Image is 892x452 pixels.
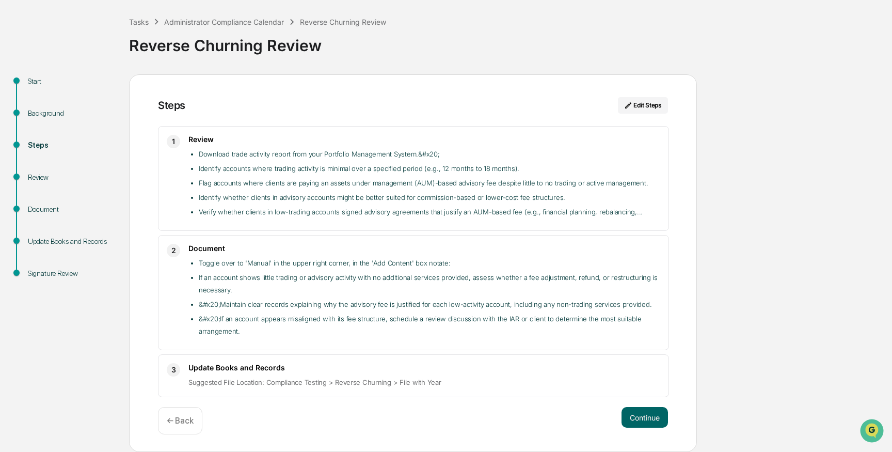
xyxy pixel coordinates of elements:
span: Data Lookup [21,150,65,160]
h3: Update Books and Records [188,363,660,372]
a: 🖐️Preclearance [6,126,71,145]
h3: Document [188,244,660,253]
div: 🗄️ [75,131,83,139]
div: Update Books and Records [28,236,113,247]
a: Powered byPylon [73,175,125,183]
div: Review [28,172,113,183]
div: We're available if you need us! [35,89,131,98]
li: Identify accounts where trading activity is minimal over a specified period (e.g., 12 months to 1... [199,162,660,175]
a: 🔎Data Lookup [6,146,69,164]
h3: Review [188,135,660,144]
button: Continue [622,407,668,428]
iframe: Open customer support [859,418,887,446]
p: How can we help? [10,22,188,38]
div: Document [28,204,113,215]
img: 1746055101610-c473b297-6a78-478c-a979-82029cc54cd1 [10,79,29,98]
li: Download trade activity report from your Portfolio Management System.&#x20; [199,148,660,160]
div: Steps [158,99,185,112]
p: ← Back [167,416,194,426]
li: Toggle over to 'Manual' in the upper right corner, in the 'Add Content' box notate: [199,257,660,269]
span: Preclearance [21,130,67,141]
button: Start new chat [176,82,188,95]
li: If an account shows little trading or advisory activity with no additional services provided, ass... [199,271,660,296]
div: Start new chat [35,79,169,89]
li: Identify whether clients in advisory accounts might be better suited for commission-based or lowe... [199,191,660,204]
div: Steps [28,140,113,151]
span: 3 [171,364,176,376]
li: &#x20;If an account appears misaligned with its fee structure, schedule a review discussion with ... [199,313,660,337]
span: Attestations [85,130,128,141]
span: 2 [171,244,176,257]
a: 🗄️Attestations [71,126,132,145]
div: Signature Review [28,268,113,279]
li: Verify whether clients in low-trading accounts signed advisory agreements that justify an AUM-bas... [199,206,660,218]
div: Reverse Churning Review [300,18,386,26]
div: Administrator Compliance Calendar [164,18,284,26]
div: Background [28,108,113,119]
li: &#x20;Maintain clear records explaining why the advisory fee is justified for each low-activity a... [199,298,660,310]
div: Start [28,76,113,87]
span: 1 [172,135,175,148]
button: Edit Steps [618,97,668,114]
div: Reverse Churning Review [129,28,887,55]
span: Pylon [103,175,125,183]
div: Tasks [129,18,149,26]
span: Suggested File Location: Compliance Testing > Reverse Churning > File with Year [188,378,441,386]
div: 🖐️ [10,131,19,139]
div: 🔎 [10,151,19,159]
li: Flag accounts where clients are paying an assets under management (AUM)-based advisory fee despit... [199,177,660,189]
